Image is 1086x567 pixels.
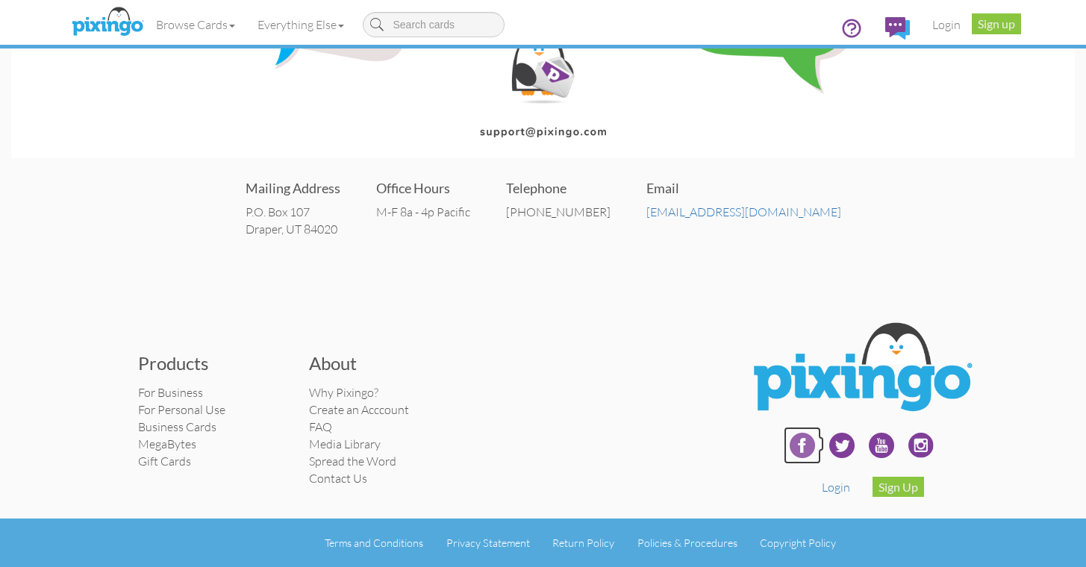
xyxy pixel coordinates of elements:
a: Media Library [309,436,381,451]
a: [EMAIL_ADDRESS][DOMAIN_NAME] [646,204,841,219]
a: Copyright Policy [760,536,836,549]
img: Pixingo Logo [740,313,982,427]
img: youtube-240.png [863,427,900,464]
a: Browse Cards [145,6,246,43]
a: Gift Cards [138,454,191,469]
a: For Personal Use [138,402,225,417]
address: P.O. Box 107 Draper, UT 84020 [246,204,340,238]
div: [PHONE_NUMBER] [506,204,611,221]
a: Sign Up [873,477,924,497]
a: Login [921,6,972,43]
h3: About [309,354,458,373]
img: facebook-240.png [784,427,821,464]
a: Policies & Procedures [637,536,737,549]
h4: Email [646,181,841,196]
a: MegaBytes [138,436,196,451]
a: Why Pixingo? [309,385,378,400]
h4: Telephone [506,181,611,196]
a: Return Policy [552,536,614,549]
img: comments.svg [885,17,910,40]
h4: Mailing Address [246,181,340,196]
a: Business Cards [138,419,216,434]
a: FAQ [309,419,332,434]
a: Everything Else [246,6,355,43]
input: Search cards [363,12,505,37]
a: Spread the Word [309,454,396,469]
a: Privacy Statement [446,536,530,549]
a: Sign up [972,13,1021,34]
a: Create an Acccount [309,402,409,417]
a: For Business [138,385,203,400]
a: Contact Us [309,471,367,486]
img: pixingo logo [68,4,147,41]
a: Login [822,480,850,495]
a: Terms and Conditions [325,536,423,549]
img: instagram.svg [902,427,940,464]
div: M-F 8a - 4p Pacific [376,204,470,221]
img: twitter-240.png [823,427,861,464]
h3: Products [138,354,287,373]
h4: Office Hours [376,181,470,196]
